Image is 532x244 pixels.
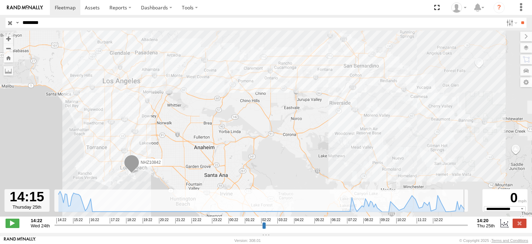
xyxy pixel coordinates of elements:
[477,218,495,223] strong: 14:20
[73,218,83,224] span: 15:22
[3,43,13,53] button: Zoom out
[4,237,36,244] a: Visit our Website
[110,218,119,224] span: 17:22
[89,218,99,224] span: 16:22
[3,34,13,43] button: Zoom in
[159,218,169,224] span: 20:22
[396,218,406,224] span: 10:22
[3,66,13,76] label: Measure
[491,238,528,243] a: Terms and Conditions
[229,218,238,224] span: 00:22
[234,238,261,243] div: Version: 308.01
[331,218,340,224] span: 06:22
[347,218,357,224] span: 07:22
[484,190,526,206] div: 0
[363,218,373,224] span: 08:22
[212,218,222,224] span: 23:22
[504,18,518,28] label: Search Filter Options
[417,218,426,224] span: 11:22
[477,223,495,228] span: Thu 25th Sep 2025
[31,218,50,223] strong: 14:22
[449,2,469,13] div: Zulema McIntosch
[31,223,50,228] span: Wed 24th Sep 2025
[277,218,287,224] span: 03:22
[380,218,390,224] span: 09:22
[245,218,255,224] span: 01:22
[494,2,505,13] i: ?
[7,5,43,10] img: rand-logo.svg
[6,219,19,228] label: Play/Stop
[56,218,66,224] span: 14:22
[192,218,201,224] span: 22:22
[520,77,532,87] label: Map Settings
[433,218,443,224] span: 12:22
[294,218,304,224] span: 04:22
[513,219,526,228] label: Close
[15,18,20,28] label: Search Query
[143,218,152,224] span: 19:22
[141,160,161,165] span: NHZ10842
[459,238,528,243] div: © Copyright 2025 -
[3,53,13,62] button: Zoom Home
[175,218,185,224] span: 21:22
[261,218,271,224] span: 02:22
[314,218,324,224] span: 05:22
[126,218,136,224] span: 18:22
